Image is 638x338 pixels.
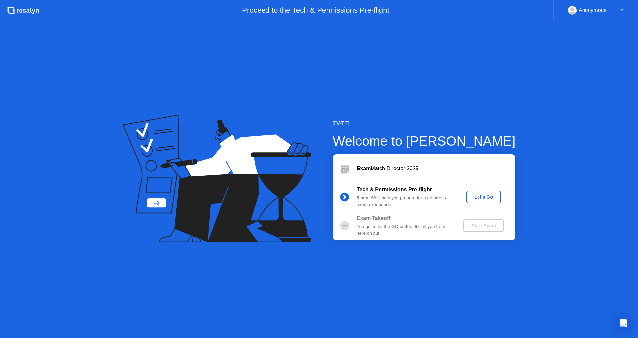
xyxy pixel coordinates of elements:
div: ▼ [620,6,624,15]
div: : We’ll help you prepare for a no-stress exam experience [357,195,452,208]
div: Start Exam [466,223,501,228]
b: 5 min [357,195,369,200]
div: Open Intercom Messenger [615,315,631,331]
b: Exam [357,166,371,171]
div: [DATE] [333,120,516,128]
div: Match Director 2025 [357,165,515,172]
div: Anonymous [579,6,607,15]
b: Exam Takeoff [357,215,391,221]
div: Welcome to [PERSON_NAME] [333,131,516,151]
div: Let's Go [469,194,498,200]
div: You get to hit the GO button! It’s all you from here on out [357,223,452,237]
b: Tech & Permissions Pre-flight [357,187,432,192]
